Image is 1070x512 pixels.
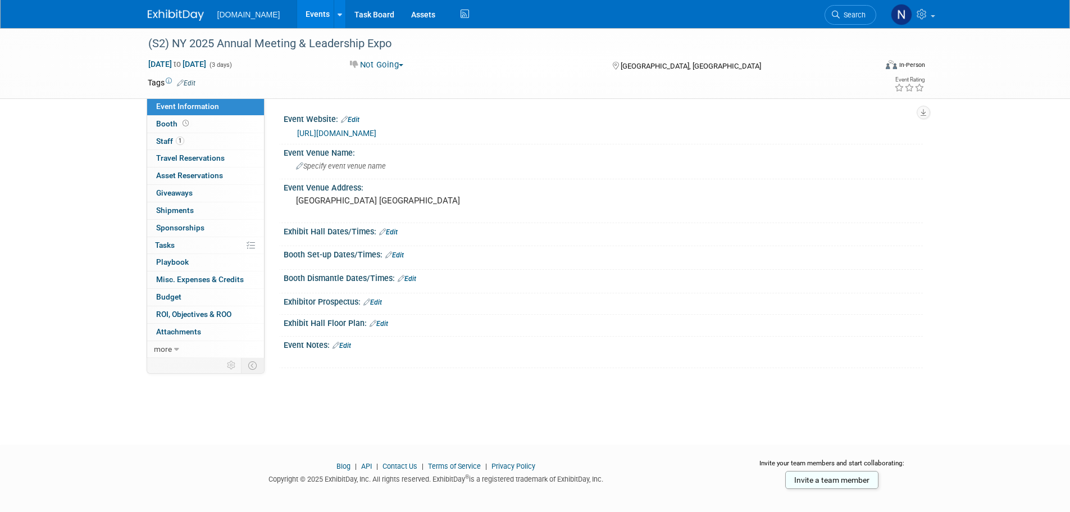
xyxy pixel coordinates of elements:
a: Search [825,5,876,25]
a: Playbook [147,254,264,271]
a: Edit [333,342,351,350]
span: more [154,345,172,354]
button: Not Going [346,59,408,71]
img: ExhibitDay [148,10,204,21]
a: Edit [177,79,195,87]
a: Attachments [147,324,264,341]
div: Event Format [810,58,926,75]
span: 1 [176,137,184,145]
a: Contact Us [383,462,417,470]
div: Exhibit Hall Dates/Times: [284,223,923,238]
a: Tasks [147,237,264,254]
span: ROI, Objectives & ROO [156,310,231,319]
span: | [374,462,381,470]
span: to [172,60,183,69]
a: Staff1 [147,133,264,150]
a: Asset Reservations [147,167,264,184]
div: Invite your team members and start collaborating: [741,459,923,475]
a: Terms of Service [428,462,481,470]
span: Budget [156,292,181,301]
a: Sponsorships [147,220,264,237]
span: [DOMAIN_NAME] [217,10,280,19]
span: Giveaways [156,188,193,197]
a: Edit [385,251,404,259]
span: Misc. Expenses & Credits [156,275,244,284]
a: [URL][DOMAIN_NAME] [297,129,376,138]
a: Giveaways [147,185,264,202]
img: Format-Inperson.png [886,60,897,69]
img: Nicholas Fischer [891,4,912,25]
sup: ® [465,474,469,480]
div: (S2) NY 2025 Annual Meeting & Leadership Expo [144,34,859,54]
span: Playbook [156,257,189,266]
span: | [419,462,426,470]
a: Misc. Expenses & Credits [147,271,264,288]
div: Event Venue Name: [284,144,923,158]
a: Blog [336,462,350,470]
span: Booth not reserved yet [180,119,191,128]
a: more [147,341,264,358]
div: Booth Dismantle Dates/Times: [284,270,923,284]
span: (3 days) [208,61,232,69]
span: Event Information [156,102,219,111]
div: Event Notes: [284,337,923,351]
span: Booth [156,119,191,128]
div: Exhibitor Prospectus: [284,293,923,308]
span: Asset Reservations [156,171,223,180]
td: Toggle Event Tabs [241,358,264,373]
span: | [352,462,359,470]
span: [GEOGRAPHIC_DATA], [GEOGRAPHIC_DATA] [621,62,761,70]
a: Privacy Policy [491,462,535,470]
a: API [361,462,372,470]
span: Tasks [155,241,175,250]
div: Booth Set-up Dates/Times: [284,246,923,261]
span: Search [840,11,866,19]
div: Copyright © 2025 ExhibitDay, Inc. All rights reserved. ExhibitDay is a registered trademark of Ex... [148,472,725,484]
div: In-Person [899,61,925,69]
span: Sponsorships [156,223,204,232]
span: Staff [156,137,184,146]
div: Exhibit Hall Floor Plan: [284,315,923,329]
span: Shipments [156,206,194,215]
span: [DATE] [DATE] [148,59,207,69]
a: Budget [147,289,264,306]
a: Edit [370,320,388,328]
a: Travel Reservations [147,150,264,167]
a: Edit [379,228,398,236]
a: Shipments [147,202,264,219]
td: Tags [148,77,195,88]
div: Event Venue Address: [284,179,923,193]
div: Event Website: [284,111,923,125]
div: Event Rating [894,77,925,83]
span: | [482,462,490,470]
a: Booth [147,116,264,133]
a: Invite a team member [785,471,878,489]
span: Specify event venue name [296,162,386,170]
a: Event Information [147,98,264,115]
a: ROI, Objectives & ROO [147,306,264,323]
a: Edit [341,116,359,124]
a: Edit [363,298,382,306]
span: Attachments [156,327,201,336]
td: Personalize Event Tab Strip [222,358,242,373]
pre: [GEOGRAPHIC_DATA] [GEOGRAPHIC_DATA] [296,196,538,206]
span: Travel Reservations [156,153,225,162]
a: Edit [398,275,416,283]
